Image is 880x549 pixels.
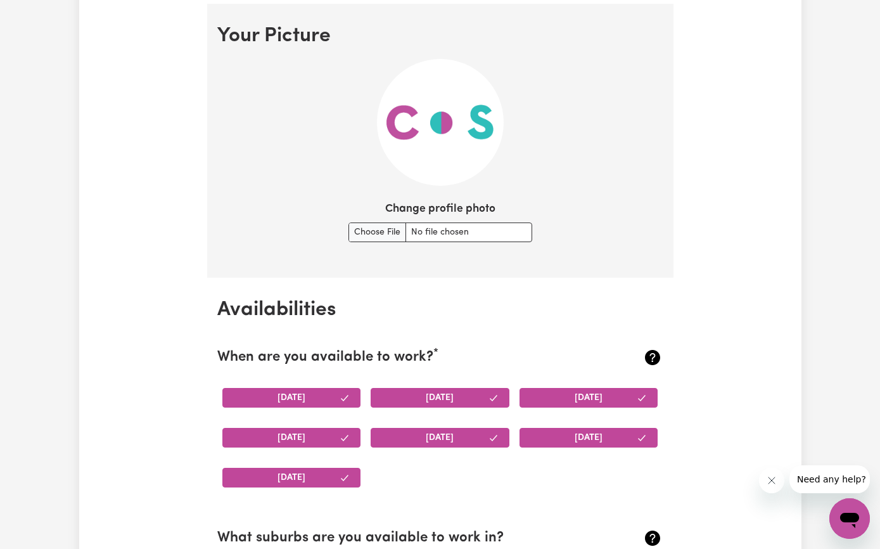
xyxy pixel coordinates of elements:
img: Your current profile image [377,59,504,186]
button: [DATE] [371,388,509,408]
h2: What suburbs are you available to work in? [217,530,589,547]
button: [DATE] [520,428,658,448]
h2: Your Picture [217,24,663,48]
button: [DATE] [222,388,361,408]
h2: When are you available to work? [217,349,589,366]
h2: Availabilities [217,298,663,322]
button: [DATE] [222,428,361,448]
iframe: Button to launch messaging window [829,498,870,539]
iframe: Close message [759,468,784,493]
button: [DATE] [222,468,361,488]
button: [DATE] [520,388,658,408]
label: Change profile photo [385,201,495,217]
button: [DATE] [371,428,509,448]
iframe: Message from company [789,465,870,493]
